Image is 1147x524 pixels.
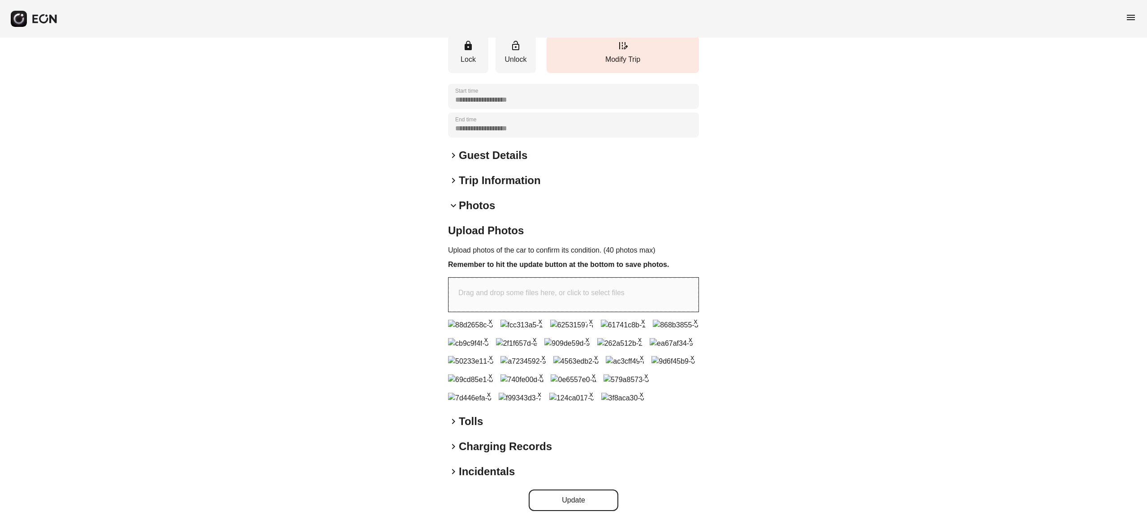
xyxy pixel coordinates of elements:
[544,338,590,349] img: 909de59d-9
[539,352,548,361] button: x
[536,371,545,380] button: x
[637,352,646,361] button: x
[688,352,697,361] button: x
[482,335,491,344] button: x
[553,356,599,367] img: 4563edb2-b
[448,338,489,349] img: cb9c9f4f-3
[510,40,521,51] span: lock_open
[536,316,545,325] button: x
[459,148,527,163] h2: Guest Details
[686,335,695,344] button: x
[459,173,541,188] h2: Trip Information
[448,175,459,186] span: keyboard_arrow_right
[587,389,596,398] button: x
[453,54,484,65] p: Lock
[496,338,538,349] img: 2f1f657d-e
[448,259,699,270] h3: Remember to hit the update button at the bottom to save photos.
[635,335,644,344] button: x
[606,356,644,367] img: ac3cff49-f
[458,288,625,298] p: Drag and drop some files here, or click to select files
[486,371,495,380] button: x
[500,320,543,331] img: fcc313a5-1
[448,320,493,331] img: 88d2658c-3
[448,223,699,238] h2: Upload Photos
[604,374,649,385] img: 579a8573-3
[448,245,699,256] p: Upload photos of the car to confirm its condition. (40 photos max)
[597,338,642,349] img: 262a512b-2
[486,352,495,361] button: x
[463,40,474,51] span: lock
[617,40,628,51] span: edit_road
[653,320,698,331] img: 868b3855-3
[583,335,592,344] button: x
[601,393,644,404] img: 3f8aca30-6
[601,320,646,331] img: 61741c8b-1
[550,320,594,331] img: 62531597-f
[486,316,495,325] button: x
[500,374,544,385] img: 740fe00d-d
[651,356,695,367] img: 9d6f45b9-0
[448,356,493,367] img: 50233e11-5
[459,198,495,213] h2: Photos
[448,374,493,385] img: 69cd85e1-b
[448,441,459,452] span: keyboard_arrow_right
[448,36,488,73] button: Lock
[637,389,646,398] button: x
[638,316,647,325] button: x
[1125,12,1136,23] span: menu
[448,200,459,211] span: keyboard_arrow_down
[484,389,493,398] button: x
[459,414,483,429] h2: Tolls
[448,150,459,161] span: keyboard_arrow_right
[448,466,459,477] span: keyboard_arrow_right
[459,439,552,454] h2: Charging Records
[496,36,536,73] button: Unlock
[500,54,531,65] p: Unlock
[535,389,544,398] button: x
[586,316,595,325] button: x
[499,393,542,404] img: f99343d3-7
[691,316,700,325] button: x
[529,490,618,511] button: Update
[448,393,492,404] img: 7d446efa-6
[448,416,459,427] span: keyboard_arrow_right
[650,338,693,349] img: ea67af34-9
[549,393,594,404] img: 124ca017-c
[642,371,651,380] button: x
[459,464,515,479] h2: Incidentals
[589,371,598,380] button: x
[591,352,600,361] button: x
[500,356,546,367] img: a7234592-9
[547,36,699,73] button: Modify Trip
[530,335,539,344] button: x
[551,374,596,385] img: 0e6557e0-a
[551,54,694,65] p: Modify Trip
